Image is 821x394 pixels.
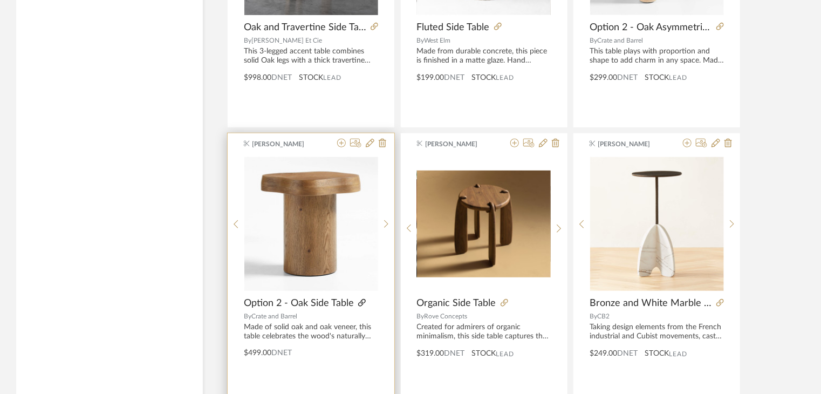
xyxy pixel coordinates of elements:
[425,313,468,320] span: Rove Concepts
[645,72,669,84] span: STOCK
[244,323,378,341] div: Made of solid oak and oak veneer, this table celebrates the wood's naturally occurring knots and ...
[617,74,638,81] span: DNET
[417,74,444,81] span: $199.00
[590,297,712,309] span: Bronze and White Marble Side Table
[299,72,323,84] span: STOCK
[271,349,292,357] span: DNET
[617,350,638,357] span: DNET
[244,297,354,309] span: Option 2 - Oak Side Table
[444,350,465,357] span: DNET
[417,350,444,357] span: $319.00
[597,37,643,44] span: Crate and Barrel
[417,37,425,44] span: By
[417,47,551,65] div: Made from durable concrete, this piece is finished in a matte glaze. Hand molded and glazed to sh...
[590,313,597,320] span: By
[590,22,712,33] span: Option 2 - Oak Asymmetric Side Table
[496,350,515,358] span: Lead
[244,37,251,44] span: By
[244,22,366,33] span: Oak and Travertine Side Table
[590,37,597,44] span: By
[496,74,515,81] span: Lead
[417,157,551,291] div: 0
[590,74,617,81] span: $299.00
[417,323,551,341] div: Created for admirers of organic minimalism, this side table captures the essence of Japandi desig...
[244,47,378,65] div: This 3-legged accent table combines solid Oak legs with a thick travertine top, creating a gorgeo...
[251,37,322,44] span: [PERSON_NAME] Et Cie
[425,139,493,149] span: [PERSON_NAME]
[645,348,669,359] span: STOCK
[417,313,425,320] span: By
[425,37,451,44] span: West Elm
[598,139,666,149] span: [PERSON_NAME]
[323,74,341,81] span: Lead
[417,171,551,277] img: Organic Side Table
[244,157,378,291] img: Option 2 - Oak Side Table
[271,74,292,81] span: DNET
[590,157,724,291] img: Bronze and White Marble Side Table
[669,74,687,81] span: Lead
[472,348,496,359] span: STOCK
[244,349,271,357] span: $499.00
[417,22,490,33] span: Fluted Side Table
[597,313,610,320] span: CB2
[590,47,724,65] div: This table plays with proportion and shape to add charm in any space. Made of solid oak and oak v...
[669,350,687,358] span: Lead
[244,74,271,81] span: $998.00
[472,72,496,84] span: STOCK
[252,139,320,149] span: [PERSON_NAME]
[590,350,617,357] span: $249.00
[244,313,251,320] span: By
[590,323,724,341] div: Taking design elements from the French industrial and Cubist movements, cast aluminum top contras...
[444,74,465,81] span: DNET
[417,297,496,309] span: Organic Side Table
[251,313,297,320] span: Crate and Barrel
